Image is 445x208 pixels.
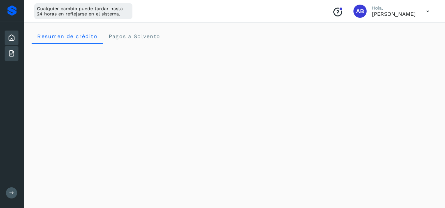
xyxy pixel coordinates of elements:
[5,31,18,45] div: Inicio
[372,11,416,17] p: Ana Belén Acosta
[34,3,132,19] div: Cualquier cambio puede tardar hasta 24 horas en reflejarse en el sistema.
[5,46,18,61] div: Facturas
[37,33,97,39] span: Resumen de crédito
[372,5,416,11] p: Hola,
[108,33,160,39] span: Pagos a Solvento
